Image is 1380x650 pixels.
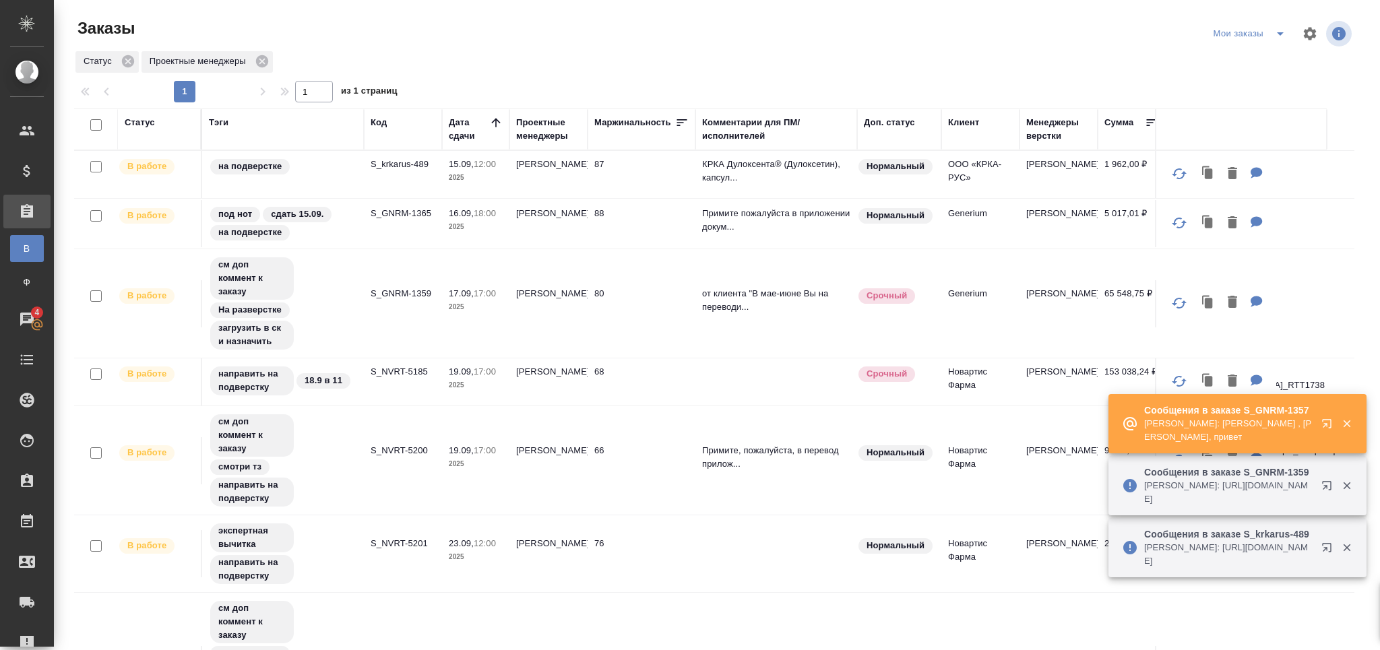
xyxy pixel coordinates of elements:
[588,437,695,484] td: 66
[948,444,1013,471] p: Новартис Фарма
[127,539,166,552] p: В работе
[449,457,503,471] p: 2025
[867,539,924,552] p: Нормальный
[371,158,435,171] p: S_krkarus-489
[1144,417,1313,444] p: [PERSON_NAME]: [PERSON_NAME] , [PERSON_NAME], привет
[127,289,166,302] p: В работе
[449,379,503,392] p: 2025
[118,444,194,462] div: Выставляет ПМ после принятия заказа от КМа
[218,321,286,348] p: загрузить в ск и назначить
[1195,289,1221,317] button: Клонировать
[209,522,357,585] div: экспертная вычитка, направить на подверстку
[867,367,907,381] p: Срочный
[127,367,166,381] p: В работе
[1333,418,1360,430] button: Закрыть
[127,209,166,222] p: В работе
[588,200,695,247] td: 88
[10,269,44,296] a: Ф
[449,445,474,455] p: 19.09,
[127,160,166,173] p: В работе
[118,537,194,555] div: Выставляет ПМ после принятия заказа от КМа
[1195,368,1221,395] button: Клонировать
[509,358,588,405] td: [PERSON_NAME]
[218,258,286,298] p: см доп коммент к заказу
[371,207,435,220] p: S_GNRM-1365
[1026,365,1091,379] p: [PERSON_NAME]
[1026,444,1091,457] p: [PERSON_NAME]
[1144,541,1313,568] p: [PERSON_NAME]: [URL][DOMAIN_NAME]
[449,159,474,169] p: 15.09,
[218,160,282,173] p: на подверстке
[474,538,496,548] p: 12:00
[1098,358,1165,405] td: 153 038,24 ₽
[702,207,850,234] p: Примите пожалуйста в приложении докум...
[449,538,474,548] p: 23.09,
[864,116,915,129] div: Доп. статус
[509,280,588,327] td: [PERSON_NAME]
[1026,537,1091,550] p: [PERSON_NAME]
[857,537,935,555] div: Статус по умолчанию для стандартных заказов
[948,158,1013,185] p: ООО «КРКА-РУС»
[449,116,489,143] div: Дата сдачи
[948,116,979,129] div: Клиент
[371,116,387,129] div: Код
[1026,207,1091,220] p: [PERSON_NAME]
[948,537,1013,564] p: Новартис Фарма
[1163,158,1195,190] button: Обновить
[702,444,850,471] p: Примите, пожалуйста, в перевод прилож...
[1313,534,1346,566] button: Открыть в новой вкладке
[1144,403,1313,417] p: Сообщения в заказе S_GNRM-1357
[209,365,357,397] div: направить на подверстку, 18.9 в 11
[371,444,435,457] p: S_NVRT-5200
[371,365,435,379] p: S_NVRT-5185
[857,365,935,383] div: Выставляется автоматически, если на указанный объем услуг необходимо больше времени в стандартном...
[867,209,924,222] p: Нормальный
[1144,479,1313,506] p: [PERSON_NAME]: [URL][DOMAIN_NAME]
[1098,151,1165,198] td: 1 962,00 ₽
[449,288,474,298] p: 17.09,
[1144,465,1313,479] p: Сообщения в заказе S_GNRM-1359
[371,287,435,300] p: S_GNRM-1359
[26,306,47,319] span: 4
[371,537,435,550] p: S_NVRT-5201
[1026,287,1091,300] p: [PERSON_NAME]
[1163,207,1195,239] button: Обновить
[588,530,695,577] td: 76
[1244,368,1269,395] button: Для КМ: В перевод_Jadenu_RTT1738
[1294,18,1326,50] span: Настроить таблицу
[1244,209,1269,237] button: Для ПМ: Примите пожалуйста в приложении документ на нотариальный перевод. Оригинал передадим по п...
[17,242,37,255] span: В
[1026,116,1091,143] div: Менеджеры верстки
[125,116,155,129] div: Статус
[857,444,935,462] div: Статус по умолчанию для стандартных заказов
[118,287,194,305] div: Выставляет ПМ после принятия заказа от КМа
[474,366,496,377] p: 17:00
[218,226,282,239] p: на подверстке
[474,445,496,455] p: 17:00
[509,200,588,247] td: [PERSON_NAME]
[209,256,357,351] div: см доп коммент к заказу, На разверстке, загрузить в ск и назначить
[948,365,1013,392] p: Новартис Фарма
[74,18,135,39] span: Заказы
[702,116,850,143] div: Комментарии для ПМ/исполнителей
[588,358,695,405] td: 68
[867,446,924,459] p: Нормальный
[1221,209,1244,237] button: Удалить
[209,116,228,129] div: Тэги
[1195,209,1221,237] button: Клонировать
[218,602,286,642] p: см доп коммент к заказу
[1098,437,1165,484] td: 9 435,04 ₽
[1221,368,1244,395] button: Удалить
[1333,480,1360,492] button: Закрыть
[218,460,261,474] p: смотри тз
[702,158,850,185] p: КРКА Дулоксента® (Дулоксетин), капсул...
[1098,200,1165,247] td: 5 017,01 ₽
[948,207,1013,220] p: Generium
[1313,472,1346,505] button: Открыть в новой вкладке
[127,446,166,459] p: В работе
[305,374,342,387] p: 18.9 в 11
[449,208,474,218] p: 16.09,
[867,289,907,302] p: Срочный
[218,367,286,394] p: направить на подверстку
[218,303,282,317] p: На разверстке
